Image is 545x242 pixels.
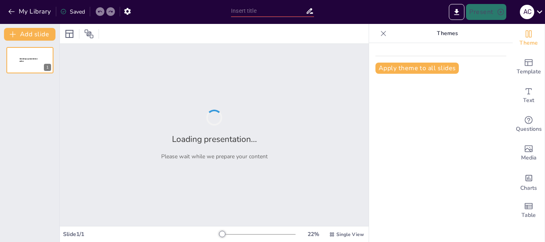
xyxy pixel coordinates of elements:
[513,53,545,81] div: Add ready made slides
[523,96,534,105] span: Text
[172,134,257,145] h2: Loading presentation...
[63,230,219,238] div: Slide 1 / 1
[513,167,545,196] div: Add charts and graphs
[513,24,545,53] div: Change the overall theme
[513,196,545,225] div: Add a table
[520,184,537,193] span: Charts
[375,63,459,74] button: Apply theme to all slides
[20,58,38,62] span: Sendsteps presentation editor
[449,4,464,20] button: Export to PowerPoint
[44,64,51,71] div: 1
[521,211,536,220] span: Table
[516,125,542,134] span: Questions
[60,8,85,16] div: Saved
[161,153,268,160] p: Please wait while we prepare your content
[390,24,505,43] p: Themes
[6,5,54,18] button: My Library
[520,5,534,19] div: A C
[519,39,538,47] span: Theme
[513,139,545,167] div: Add images, graphics, shapes or video
[521,153,537,162] span: Media
[466,4,506,20] button: Present
[517,67,541,76] span: Template
[6,47,53,73] div: 1
[513,81,545,110] div: Add text boxes
[231,5,306,17] input: Insert title
[63,28,76,40] div: Layout
[520,4,534,20] button: A C
[84,29,94,39] span: Position
[304,230,323,238] div: 22 %
[336,231,364,238] span: Single View
[4,28,55,41] button: Add slide
[513,110,545,139] div: Get real-time input from your audience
